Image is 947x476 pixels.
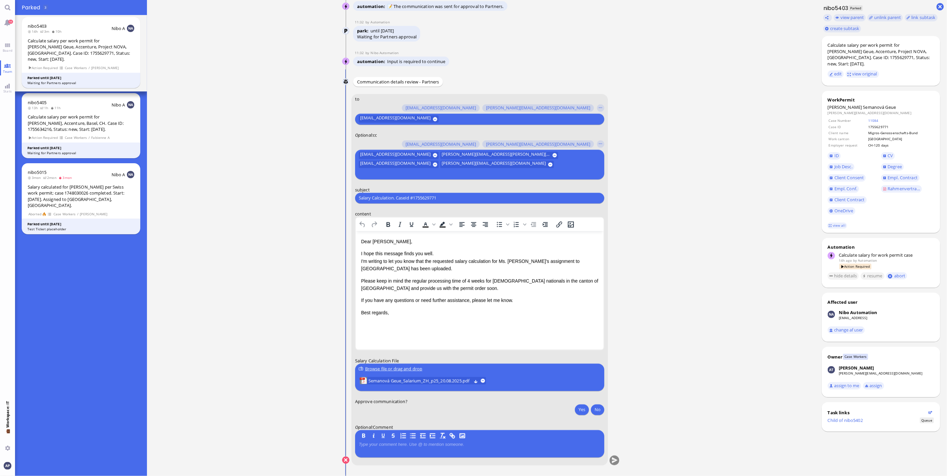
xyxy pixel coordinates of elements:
td: CH-120 days [868,143,934,148]
a: Client Contract [828,196,867,204]
td: Client name [828,130,867,136]
span: Client Contract [834,197,865,203]
img: Automation [342,27,350,35]
iframe: Rich Text Area [356,231,604,349]
button: Increase indent [539,220,551,229]
button: U [380,432,387,440]
span: Nibo A [112,25,125,31]
task-group-action-menu: link subtask [905,14,938,21]
a: Rahmenvertra... [881,185,922,193]
span: ID [834,153,839,159]
button: Download Semanová Geue_Salarium_ZH_p25_20.08.2025.pdf [474,379,478,383]
a: Empl. Conf. [828,185,859,193]
button: [EMAIL_ADDRESS][DOMAIN_NAME] [359,152,439,159]
div: Owner [828,354,843,360]
span: content [355,211,371,217]
div: Calculate salary per work permit for [PERSON_NAME] Geue, Accenture, Project NOVA, [GEOGRAPHIC_DAT... [828,42,934,67]
span: 11:32 [355,50,365,55]
span: / [88,65,90,71]
button: Yes [575,404,589,415]
span: CV [888,153,893,159]
div: Text color Black [420,220,437,229]
h1: nibo5403 [822,4,848,12]
span: automation@nibo.ai [370,50,399,55]
span: automation [357,58,387,64]
div: Bullet list [494,220,510,229]
span: Degree [888,164,902,170]
button: view original [846,70,879,78]
span: / [77,211,79,217]
span: [PERSON_NAME] [80,211,108,217]
span: / [88,135,90,141]
a: Degree [881,163,904,171]
a: Client Consent [828,174,866,182]
button: Decrease indent [528,220,539,229]
td: 1755629771 [868,124,934,130]
button: No [591,404,604,415]
span: Fabienne A [91,135,110,141]
td: [GEOGRAPHIC_DATA] [868,136,934,142]
img: NA [127,101,134,108]
span: nibo5405 [28,99,46,105]
span: [EMAIL_ADDRESS][DOMAIN_NAME] [360,115,431,123]
span: Action Required [839,264,872,269]
span: Optional [355,132,372,138]
span: link subtask [912,14,936,20]
button: [EMAIL_ADDRESS][DOMAIN_NAME] [359,115,439,123]
button: remove [481,379,485,383]
span: [EMAIL_ADDRESS][DOMAIN_NAME] [406,142,476,147]
button: Insert/edit image [565,220,577,229]
a: Child of nibo5402 [828,417,863,423]
button: Cancel [342,457,349,464]
img: You [4,462,11,469]
span: nibo5015 [28,169,46,175]
span: to [355,96,359,102]
a: OneDrive [828,207,855,215]
td: Work canton [828,136,867,142]
span: Nibo A [112,102,125,108]
lob-view: Semanová Geue_Salarium_ZH_p25_20.08.2025.pdf [360,377,486,385]
span: 1h [40,105,50,110]
span: Case Workers [64,65,87,71]
button: view parent [834,14,866,21]
span: Stats [2,89,13,93]
button: I [370,432,377,440]
div: Parked until [DATE] [27,146,135,151]
span: by [365,20,371,24]
button: assign [863,382,884,390]
img: NA [127,25,134,32]
div: WorkPermit [828,97,934,103]
em: : [355,132,373,138]
span: [EMAIL_ADDRESS][DOMAIN_NAME] [360,161,431,168]
span: Job Desc. [834,164,852,170]
span: Case Workers [64,135,87,141]
div: Numbered list [511,220,527,229]
span: Semanová Geue [863,104,896,110]
em: : [355,424,373,430]
div: Salary calculated for [PERSON_NAME] per Swiss work permit; case 1748030026 completed. Start: [DAT... [28,184,134,209]
a: [PERSON_NAME][EMAIL_ADDRESS][DOMAIN_NAME] [839,371,922,376]
td: Case ID [828,124,867,130]
span: [PERSON_NAME][EMAIL_ADDRESS][PERSON_NAME][DOMAIN_NAME] [442,152,550,159]
span: [EMAIL_ADDRESS][DOMAIN_NAME] [406,105,476,111]
span: subject [355,187,370,193]
span: Case Workers [843,354,868,360]
span: Salary Calculation File [355,358,399,364]
button: assign to me [828,382,861,390]
span: 14h ago [839,258,852,263]
button: Underline [406,220,417,229]
a: CV [881,152,895,160]
div: Calculate salary per work permit for [PERSON_NAME], Accenture, Basel, CH. Case ID: 1755634216, St... [28,114,134,133]
button: hide details [828,272,859,280]
button: Copy ticket nibo5403 link to clipboard [823,14,832,21]
button: Align center [468,220,479,229]
button: [PERSON_NAME][EMAIL_ADDRESS][DOMAIN_NAME] [482,141,594,148]
button: Align left [456,220,468,229]
span: Parked [849,5,863,11]
span: automation [357,3,387,9]
span: Team [1,69,14,74]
